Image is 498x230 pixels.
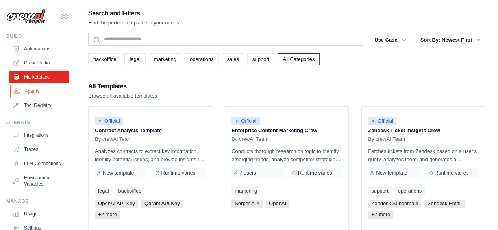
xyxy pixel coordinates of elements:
[368,211,393,219] span: +2 more
[88,81,157,92] h2: All Templates
[231,127,342,134] p: Enterprise Content Marketing Crew
[370,33,411,47] button: Use Case
[368,187,391,195] a: support
[95,136,132,142] span: By crewAI Team
[9,71,69,83] a: Marketplace
[376,170,407,176] span: New template
[124,53,145,65] a: legal
[394,187,425,195] a: operations
[247,53,274,65] a: support
[10,85,70,98] a: Agents
[239,170,256,176] span: 7 users
[424,200,465,208] span: Zendesk Email
[368,117,396,125] span: Official
[222,53,244,65] a: sales
[231,200,263,208] span: Serper API
[6,120,69,126] div: Operate
[141,200,183,208] span: Qdrant API Key
[161,170,196,176] span: Runtime varies
[95,211,120,219] span: +2 more
[368,127,479,134] p: Zendesk Ticket Insights Crew
[6,9,46,24] img: Logo
[95,200,138,208] span: OpenAI API Key
[6,198,69,204] div: Manage
[435,170,469,176] span: Runtime varies
[88,19,179,27] p: Find the perfect template for your needs
[9,129,69,142] a: Integrations
[298,170,332,176] span: Runtime varies
[368,147,479,164] p: Fetches tickets from Zendesk based on a user's query, analyzes them, and generates a summary. Out...
[231,117,260,125] span: Official
[95,187,112,195] a: legal
[9,208,69,220] a: Usage
[9,157,69,170] a: LLM Connections
[266,200,289,208] span: OpenAI
[278,53,320,65] a: All Categories
[9,99,69,112] a: Tool Registry
[368,136,405,142] span: By crewAI Team
[95,117,123,125] span: Official
[416,33,485,47] button: Sort By: Newest First
[231,136,268,142] span: By crewAI Team
[231,187,260,195] a: marketing
[103,170,134,176] span: New template
[95,127,205,134] p: Contract Analysis Template
[6,33,69,39] div: Build
[95,147,205,164] p: Analyzes contracts to extract key information, identify potential issues, and provide insights fo...
[149,53,181,65] a: marketing
[115,187,144,195] a: backoffice
[9,42,69,55] a: Automations
[368,200,421,208] span: Zendesk Subdomain
[88,8,179,19] h2: Search and Filters
[88,92,157,100] p: Browse all available templates
[9,171,69,190] a: Environment Variables
[9,57,69,69] a: Crew Studio
[185,53,219,65] a: operations
[231,147,342,164] p: Conducts thorough research on topic to identify emerging trends, analyze competitor strategies, a...
[9,143,69,156] a: Traces
[88,53,121,65] a: backoffice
